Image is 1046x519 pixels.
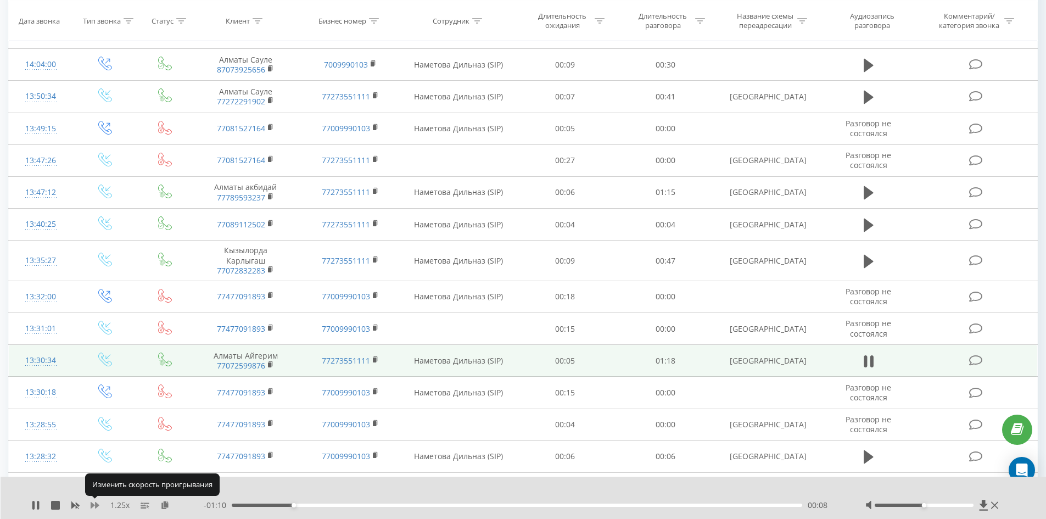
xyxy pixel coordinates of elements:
td: 00:27 [515,144,616,176]
td: 00:05 [515,345,616,377]
a: 7009990103 [324,59,368,70]
td: [GEOGRAPHIC_DATA] [715,313,820,345]
td: 00:05 [515,113,616,144]
td: [GEOGRAPHIC_DATA] [715,440,820,472]
a: 77072599876 [217,360,265,371]
td: Наметова Дильназ (SIP) [402,113,515,144]
a: 77009990103 [322,123,370,133]
div: Accessibility label [922,503,926,507]
a: 77009990103 [322,291,370,302]
a: 77081527164 [217,155,265,165]
td: 01:15 [616,176,716,208]
td: Наметова Дильназ (SIP) [402,345,515,377]
div: 13:49:15 [20,118,62,139]
span: Разговор не состоялся [846,382,891,403]
td: Алматы Сауле [193,49,298,81]
td: Наметова Дильназ (SIP) [402,49,515,81]
td: 00:00 [616,113,716,144]
td: 00:41 [616,81,716,113]
span: Разговор не состоялся [846,318,891,338]
a: 77477091893 [217,291,265,302]
div: 13:40:25 [20,214,62,235]
a: 77009990103 [322,387,370,398]
td: [GEOGRAPHIC_DATA] [715,409,820,440]
td: 00:07 [515,81,616,113]
a: 77009990103 [322,419,370,429]
td: 00:09 [515,241,616,281]
td: [GEOGRAPHIC_DATA] [715,176,820,208]
td: [GEOGRAPHIC_DATA] [715,81,820,113]
div: Название схемы переадресации [736,12,795,30]
span: - 01:10 [204,500,232,511]
td: 00:00 [616,473,716,505]
span: Разговор не состоялся [846,118,891,138]
div: Сотрудник [433,16,469,25]
div: Комментарий/категория звонка [937,12,1002,30]
td: Алматы акбидай [193,176,298,208]
td: Наметова Дильназ (SIP) [402,81,515,113]
span: Разговор не состоялся [846,414,891,434]
td: 01:18 [616,345,716,377]
a: 77272291902 [217,96,265,107]
td: 00:06 [515,176,616,208]
td: 00:04 [616,209,716,241]
td: 00:09 [515,49,616,81]
td: 00:15 [515,377,616,409]
a: 77009990103 [322,451,370,461]
div: Статус [152,16,174,25]
td: 00:18 [515,281,616,312]
div: 13:30:18 [20,382,62,403]
div: 13:35:27 [20,250,62,271]
div: Open Intercom Messenger [1009,457,1035,483]
td: 00:06 [616,440,716,472]
td: Наметова Дильназ (SIP) [402,377,515,409]
td: 00:14 [515,473,616,505]
div: Accessibility label [292,503,296,507]
td: 00:00 [616,144,716,176]
a: 87073925656 [217,64,265,75]
div: 13:28:32 [20,446,62,467]
td: 00:00 [616,313,716,345]
td: 00:00 [616,281,716,312]
td: Наметова Дильназ (SIP) [402,440,515,472]
div: Аудиозапись разговора [836,12,908,30]
div: 13:28:55 [20,414,62,436]
div: 13:50:34 [20,86,62,107]
div: 14:04:00 [20,54,62,75]
td: Алматы Сауле [193,81,298,113]
td: 00:47 [616,241,716,281]
td: [GEOGRAPHIC_DATA] [715,209,820,241]
a: 77477091893 [217,419,265,429]
td: Наметова Дильназ (SIP) [402,176,515,208]
div: Бизнес номер [318,16,366,25]
span: Разговор не состоялся [846,150,891,170]
div: Длительность разговора [634,12,692,30]
a: 77789593237 [217,192,265,203]
a: 77273551111 [322,187,370,197]
a: 77273551111 [322,255,370,266]
span: 1.25 x [110,500,130,511]
div: 13:31:01 [20,318,62,339]
div: 13:30:34 [20,350,62,371]
a: 77072832283 [217,265,265,276]
td: 00:15 [515,313,616,345]
div: Тип звонка [83,16,121,25]
td: 00:00 [616,377,716,409]
td: [GEOGRAPHIC_DATA] [715,241,820,281]
a: 77273551111 [322,355,370,366]
a: 77273551111 [322,91,370,102]
a: 77089112502 [217,219,265,230]
div: Дата звонка [19,16,60,25]
td: 00:04 [515,409,616,440]
td: Наметова Дильназ (SIP) [402,473,515,505]
span: 00:08 [808,500,827,511]
a: 77009990103 [322,323,370,334]
td: Кызылорда Карлыгаш [193,241,298,281]
a: 77477091893 [217,323,265,334]
td: Наметова Дильназ (SIP) [402,209,515,241]
td: 00:00 [616,409,716,440]
a: 77477091893 [217,451,265,461]
a: 77081527164 [217,123,265,133]
a: 77071991941 [217,32,265,43]
td: Наметова Дильназ (SIP) [402,281,515,312]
